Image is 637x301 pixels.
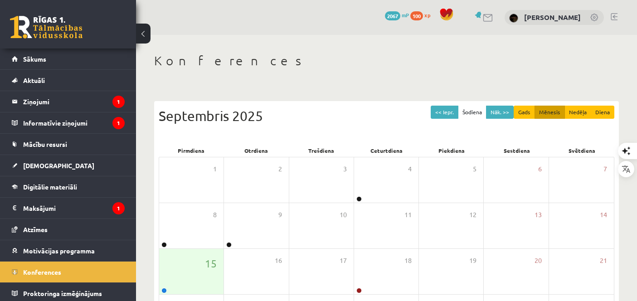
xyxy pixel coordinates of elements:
a: Mācību resursi [12,134,125,155]
button: Šodiena [458,106,486,119]
span: 16 [275,256,282,266]
span: 1 [213,164,217,174]
div: Septembris 2025 [159,106,614,126]
span: 6 [538,164,542,174]
span: 11 [404,210,412,220]
span: Proktoringa izmēģinājums [23,289,102,297]
i: 1 [112,117,125,129]
span: Konferences [23,268,61,276]
span: 15 [205,256,217,271]
legend: Maksājumi [23,198,125,218]
span: Digitālie materiāli [23,183,77,191]
a: [DEMOGRAPHIC_DATA] [12,155,125,176]
i: 1 [112,202,125,214]
span: 14 [600,210,607,220]
span: 20 [535,256,542,266]
span: 17 [340,256,347,266]
a: Maksājumi1 [12,198,125,218]
div: Ceturtdiena [354,144,419,157]
span: 19 [469,256,477,266]
span: 2067 [385,11,400,20]
span: Sākums [23,55,46,63]
span: 100 [410,11,423,20]
div: Piekdiena [419,144,484,157]
a: Konferences [12,262,125,282]
div: Sestdiena [484,144,549,157]
span: 10 [340,210,347,220]
a: Sākums [12,49,125,69]
a: Digitālie materiāli [12,176,125,197]
legend: Informatīvie ziņojumi [23,112,125,133]
a: 100 xp [410,11,435,19]
a: [PERSON_NAME] [524,13,581,22]
a: Informatīvie ziņojumi1 [12,112,125,133]
i: 1 [112,96,125,108]
span: 5 [473,164,477,174]
button: << Iepr. [431,106,458,119]
legend: Ziņojumi [23,91,125,112]
div: Otrdiena [224,144,289,157]
span: [DEMOGRAPHIC_DATA] [23,161,94,170]
button: Nedēļa [564,106,591,119]
span: 12 [469,210,477,220]
button: Gads [514,106,535,119]
a: Rīgas 1. Tālmācības vidusskola [10,16,83,39]
a: Aktuāli [12,70,125,91]
a: Motivācijas programma [12,240,125,261]
button: Nāk. >> [486,106,514,119]
button: Diena [591,106,614,119]
span: 21 [600,256,607,266]
span: 7 [603,164,607,174]
a: Ziņojumi1 [12,91,125,112]
span: mP [402,11,409,19]
span: 2 [278,164,282,174]
div: Svētdiena [549,144,614,157]
span: 9 [278,210,282,220]
a: 2067 mP [385,11,409,19]
div: Trešdiena [289,144,354,157]
span: 18 [404,256,412,266]
img: Beāte Kitija Anaņko [509,14,518,23]
div: Pirmdiena [159,144,224,157]
span: 8 [213,210,217,220]
h1: Konferences [154,53,619,68]
span: Aktuāli [23,76,45,84]
span: Motivācijas programma [23,247,95,255]
span: xp [424,11,430,19]
span: Mācību resursi [23,140,67,148]
span: 13 [535,210,542,220]
span: 3 [343,164,347,174]
span: Atzīmes [23,225,48,233]
span: 4 [408,164,412,174]
a: Atzīmes [12,219,125,240]
button: Mēnesis [535,106,565,119]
